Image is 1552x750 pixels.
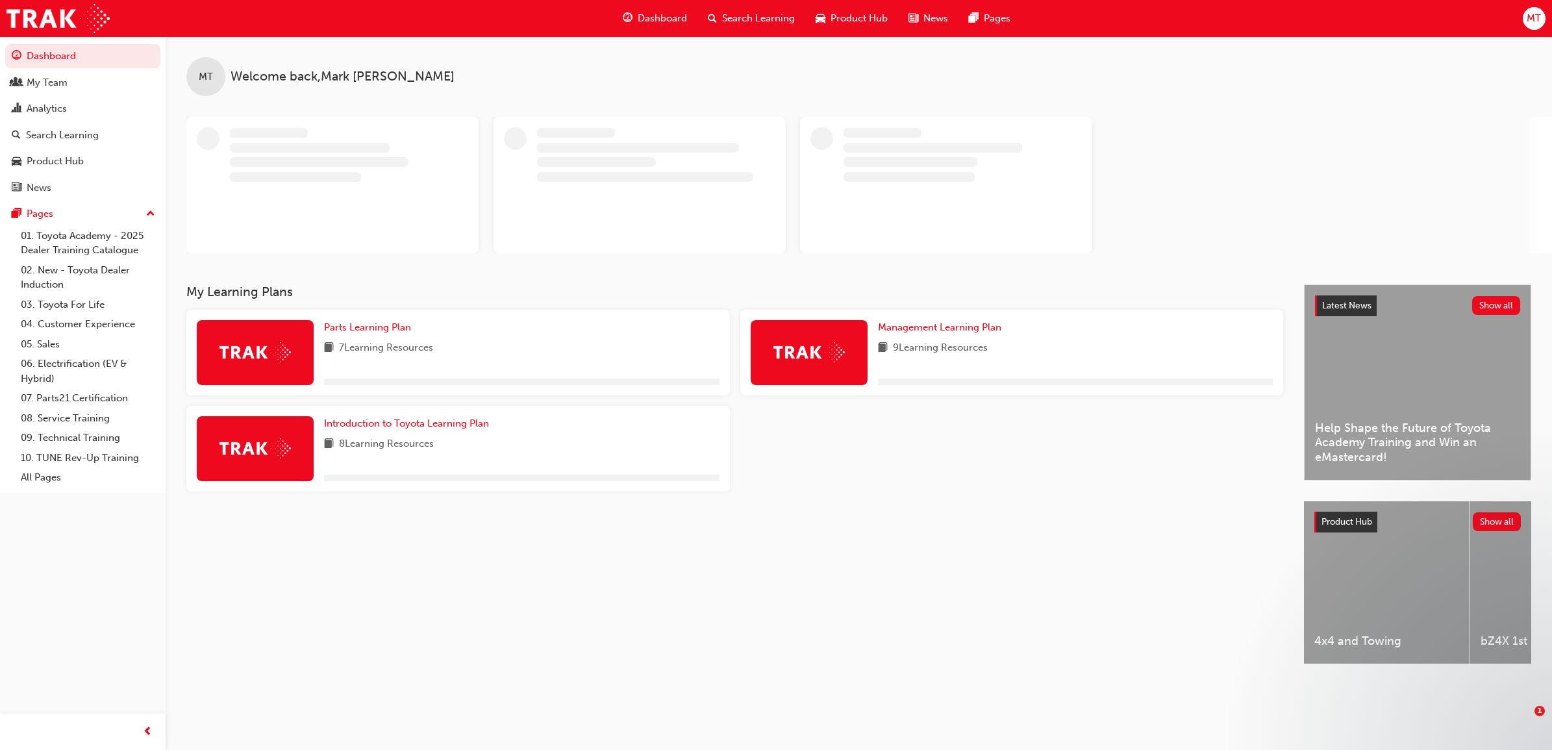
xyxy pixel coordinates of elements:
h3: My Learning Plans [186,284,1283,299]
a: 10. TUNE Rev-Up Training [16,448,160,468]
span: book-icon [878,340,888,356]
a: 09. Technical Training [16,428,160,448]
span: car-icon [12,156,21,168]
span: 4x4 and Towing [1314,634,1459,649]
a: 05. Sales [16,334,160,355]
a: 4x4 and Towing [1304,501,1470,664]
button: Show all [1472,296,1521,315]
a: Introduction to Toyota Learning Plan [324,416,494,431]
a: 08. Service Training [16,408,160,429]
span: Product Hub [1321,516,1372,527]
img: Trak [773,342,845,362]
a: 02. New - Toyota Dealer Induction [16,260,160,295]
a: pages-iconPages [958,5,1021,32]
span: book-icon [324,340,334,356]
a: car-iconProduct Hub [805,5,898,32]
span: chart-icon [12,103,21,115]
a: 04. Customer Experience [16,314,160,334]
span: Pages [984,11,1010,26]
span: News [923,11,948,26]
span: 7 Learning Resources [339,340,433,356]
button: Pages [5,202,160,226]
span: Product Hub [831,11,888,26]
span: MT [199,69,213,84]
a: 01. Toyota Academy - 2025 Dealer Training Catalogue [16,226,160,260]
span: news-icon [908,10,918,27]
span: Introduction to Toyota Learning Plan [324,418,489,429]
a: All Pages [16,468,160,488]
span: up-icon [146,206,155,223]
a: Latest NewsShow all [1315,295,1520,316]
div: Pages [27,206,53,221]
a: guage-iconDashboard [612,5,697,32]
span: guage-icon [623,10,632,27]
img: Trak [6,4,110,33]
span: Dashboard [638,11,687,26]
div: My Team [27,75,68,90]
span: search-icon [12,130,21,142]
span: Welcome back , Mark [PERSON_NAME] [231,69,455,84]
span: MT [1527,11,1541,26]
a: Dashboard [5,44,160,68]
a: Parts Learning Plan [324,320,416,335]
a: Product Hub [5,149,160,173]
span: Help Shape the Future of Toyota Academy Training and Win an eMastercard! [1315,421,1520,465]
a: 03. Toyota For Life [16,295,160,315]
span: 1 [1534,706,1545,716]
span: people-icon [12,77,21,89]
button: MT [1523,7,1546,30]
a: My Team [5,71,160,95]
span: news-icon [12,182,21,194]
a: Product HubShow all [1314,512,1521,532]
div: Analytics [27,101,67,116]
span: Latest News [1322,300,1371,311]
a: Analytics [5,97,160,121]
iframe: Intercom live chat [1508,706,1539,737]
span: Parts Learning Plan [324,321,411,333]
a: search-iconSearch Learning [697,5,805,32]
div: News [27,181,51,195]
span: prev-icon [143,724,153,740]
img: Trak [219,342,291,362]
a: Search Learning [5,123,160,147]
a: 07. Parts21 Certification [16,388,160,408]
span: 9 Learning Resources [893,340,988,356]
div: Search Learning [26,128,99,143]
span: book-icon [324,436,334,453]
button: Show all [1473,512,1521,531]
span: pages-icon [969,10,979,27]
span: Search Learning [722,11,795,26]
span: search-icon [708,10,717,27]
a: 06. Electrification (EV & Hybrid) [16,354,160,388]
span: pages-icon [12,208,21,220]
a: News [5,176,160,200]
img: Trak [219,438,291,458]
span: Management Learning Plan [878,321,1001,333]
a: news-iconNews [898,5,958,32]
a: Management Learning Plan [878,320,1007,335]
span: guage-icon [12,51,21,62]
a: Latest NewsShow allHelp Shape the Future of Toyota Academy Training and Win an eMastercard! [1304,284,1531,481]
span: car-icon [816,10,825,27]
span: 8 Learning Resources [339,436,434,453]
div: Product Hub [27,154,84,169]
button: DashboardMy TeamAnalyticsSearch LearningProduct HubNews [5,42,160,202]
